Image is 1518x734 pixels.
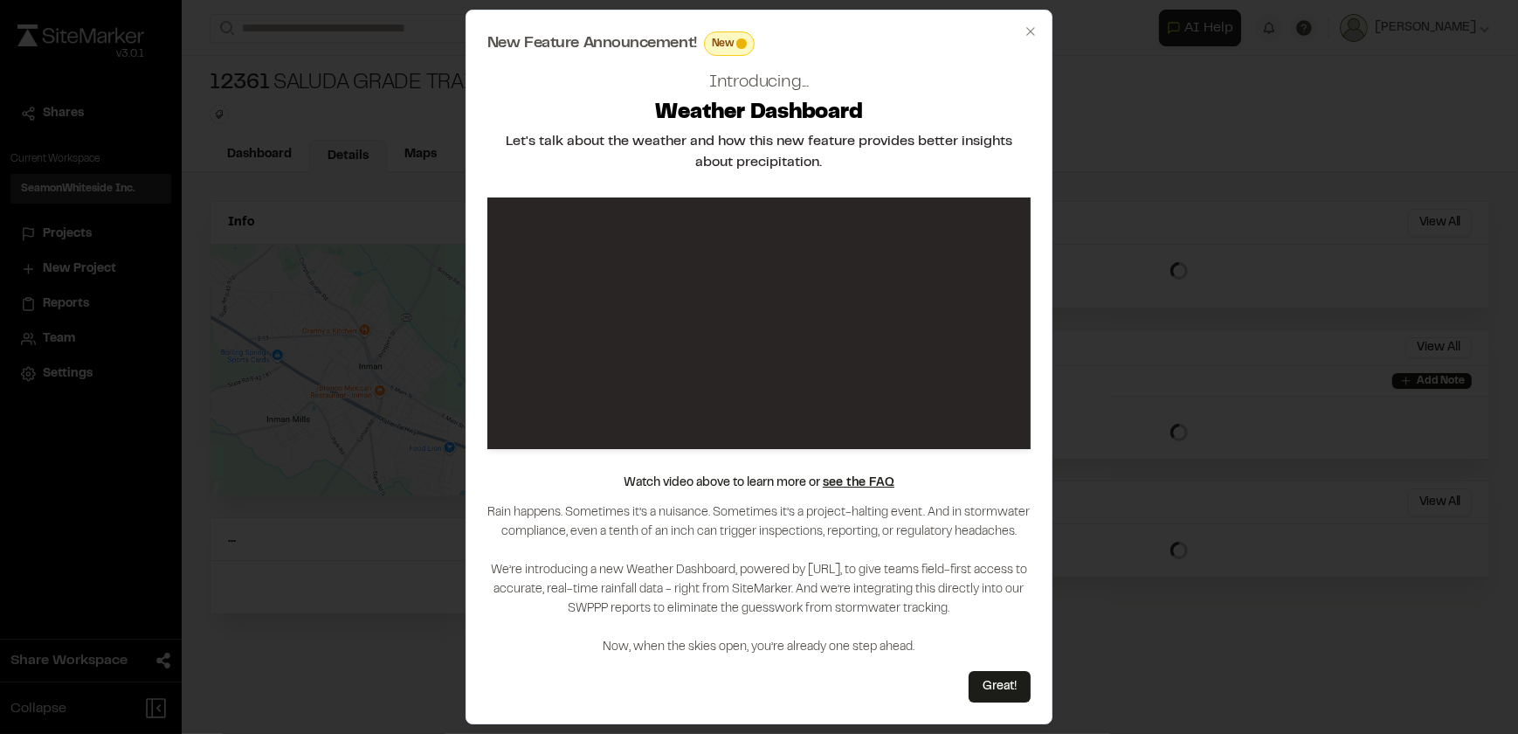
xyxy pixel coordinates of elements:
button: Great! [969,671,1031,703]
span: New Feature Announcement! [487,36,697,52]
p: Watch video above to learn more or [624,474,894,493]
h2: Introducing... [709,70,809,96]
p: Rain happens. Sometimes it’s a nuisance. Sometimes it’s a project-halting event. And in stormwate... [487,503,1031,657]
h2: Let's talk about the weather and how this new feature provides better insights about precipitation. [487,131,1031,173]
div: This feature is brand new! Enjoy! [704,31,756,56]
span: This feature is brand new! Enjoy! [736,38,747,49]
h2: Weather Dashboard [656,100,863,128]
a: see the FAQ [823,478,894,488]
span: New [712,36,734,52]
